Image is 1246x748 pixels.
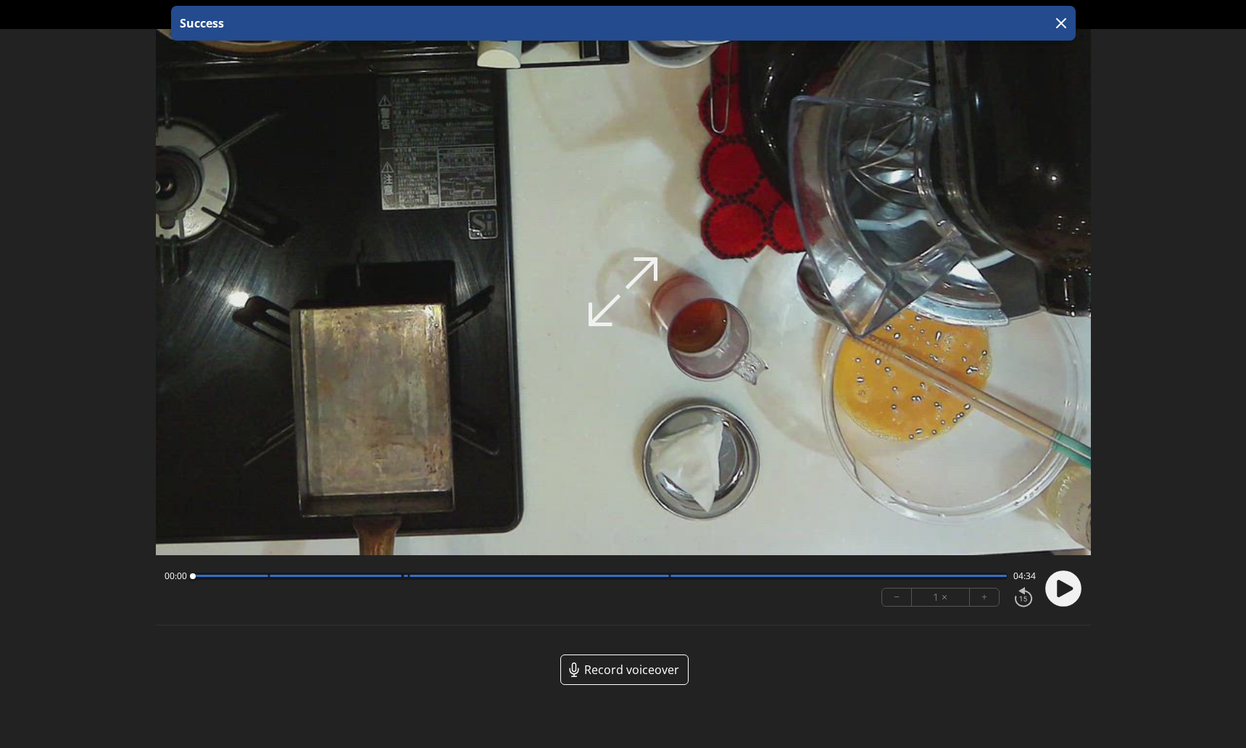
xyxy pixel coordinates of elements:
[165,570,187,582] span: 00:00
[177,14,224,32] p: Success
[970,589,999,606] button: +
[584,661,679,678] span: Record voiceover
[882,589,912,606] button: −
[596,4,651,25] a: 00:00:00
[1013,570,1036,582] span: 04:34
[912,589,970,606] div: 1 ×
[560,654,689,685] a: Record voiceover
